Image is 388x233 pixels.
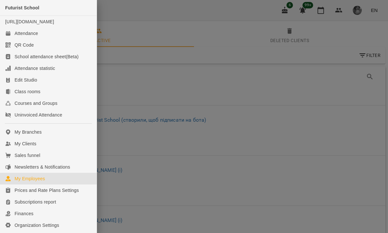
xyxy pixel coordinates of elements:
[15,222,59,228] div: Organization Settings
[15,199,56,205] div: Subscriptions report
[15,210,33,217] div: Finances
[15,100,58,106] div: Courses and Groups
[15,140,36,147] div: My Clients
[5,5,39,10] span: Futurist School
[15,112,62,118] div: Uninvoiced Attendance
[15,53,79,60] div: School attendance sheet(Beta)
[15,88,40,95] div: Class rooms
[15,129,42,135] div: My Branches
[15,175,45,182] div: My Employees
[15,65,55,72] div: Attendance statistic
[15,164,70,170] div: Newsletters & Notifications
[15,77,37,83] div: Edit Studio
[15,30,38,37] div: Attendance
[15,187,79,194] div: Prices and Rate Plans Settings
[15,42,34,48] div: QR Code
[5,19,54,24] a: [URL][DOMAIN_NAME]
[15,152,40,159] div: Sales funnel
